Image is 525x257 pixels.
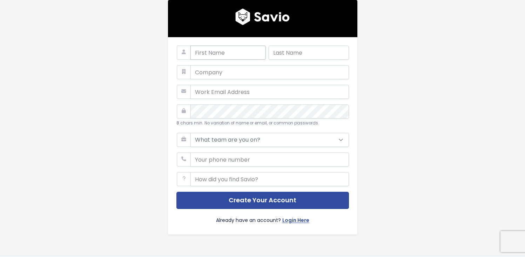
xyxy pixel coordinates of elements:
[235,8,290,25] img: logo600x187.a314fd40982d.png
[269,46,349,60] input: Last Name
[190,153,349,167] input: Your phone number
[282,216,309,226] a: Login Here
[190,172,349,186] input: How did you find Savio?
[176,209,349,226] div: Already have an account?
[190,85,349,99] input: Work Email Address
[190,65,349,79] input: Company
[176,120,319,126] small: 8 chars min. No variation of name or email, or common passwords.
[190,46,266,60] input: First Name
[176,192,349,209] button: Create Your Account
